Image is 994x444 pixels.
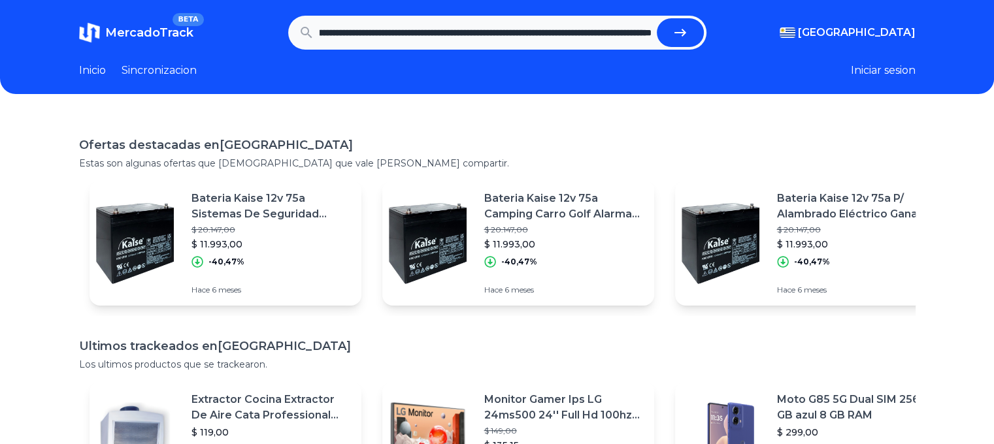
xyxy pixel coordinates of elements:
[851,63,916,78] button: Iniciar sesion
[777,426,936,439] p: $ 299,00
[777,285,936,295] p: Hace 6 meses
[173,13,203,26] span: BETA
[79,136,916,154] h1: Ofertas destacadas en [GEOGRAPHIC_DATA]
[90,180,361,306] a: Featured imageBateria Kaise 12v 75a Sistemas De Seguridad Hogar Y+ [PERSON_NAME]$ 20.147,00$ 11.9...
[382,180,654,306] a: Featured imageBateria Kaise 12v 75a Camping Carro Golf Alarma Led Y+ [PERSON_NAME]$ 20.147,00$ 11...
[191,392,351,423] p: Extractor Cocina Extractor De Aire Cata Professional 500 Color Blanco
[90,197,181,289] img: Featured image
[79,337,916,355] h1: Ultimos trackeados en [GEOGRAPHIC_DATA]
[777,225,936,235] p: $ 20.147,00
[79,157,916,170] p: Estas son algunas ofertas que [DEMOGRAPHIC_DATA] que vale [PERSON_NAME] compartir.
[191,238,351,251] p: $ 11.993,00
[798,25,916,40] span: [GEOGRAPHIC_DATA]
[501,257,537,267] p: -40,47%
[675,180,947,306] a: Featured imageBateria Kaise 12v 75a P/ Alambrado Eléctrico Ganado Y+ [PERSON_NAME]$ 20.147,00$ 11...
[794,257,830,267] p: -40,47%
[777,191,936,222] p: Bateria Kaise 12v 75a P/ Alambrado Eléctrico Ganado Y+ [PERSON_NAME]
[484,191,644,222] p: Bateria Kaise 12v 75a Camping Carro Golf Alarma Led Y+ [PERSON_NAME]
[79,22,193,43] a: MercadoTrackBETA
[191,191,351,222] p: Bateria Kaise 12v 75a Sistemas De Seguridad Hogar Y+ [PERSON_NAME]
[79,358,916,371] p: Los ultimos productos que se trackearon.
[484,238,644,251] p: $ 11.993,00
[484,392,644,423] p: Monitor Gamer Ips LG 24ms500 24'' Full Hd 100hz Action Sync
[122,63,197,78] a: Sincronizacion
[484,285,644,295] p: Hace 6 meses
[208,257,244,267] p: -40,47%
[777,238,936,251] p: $ 11.993,00
[79,22,100,43] img: MercadoTrack
[191,426,351,439] p: $ 119,00
[79,63,106,78] a: Inicio
[777,392,936,423] p: Moto G85 5G Dual SIM 256 GB azul 8 GB RAM
[484,225,644,235] p: $ 20.147,00
[105,25,193,40] span: MercadoTrack
[191,285,351,295] p: Hace 6 meses
[484,426,644,436] p: $ 149,00
[191,225,351,235] p: $ 20.147,00
[382,197,474,289] img: Featured image
[675,197,767,289] img: Featured image
[780,25,916,40] button: [GEOGRAPHIC_DATA]
[780,27,795,38] img: Uruguay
